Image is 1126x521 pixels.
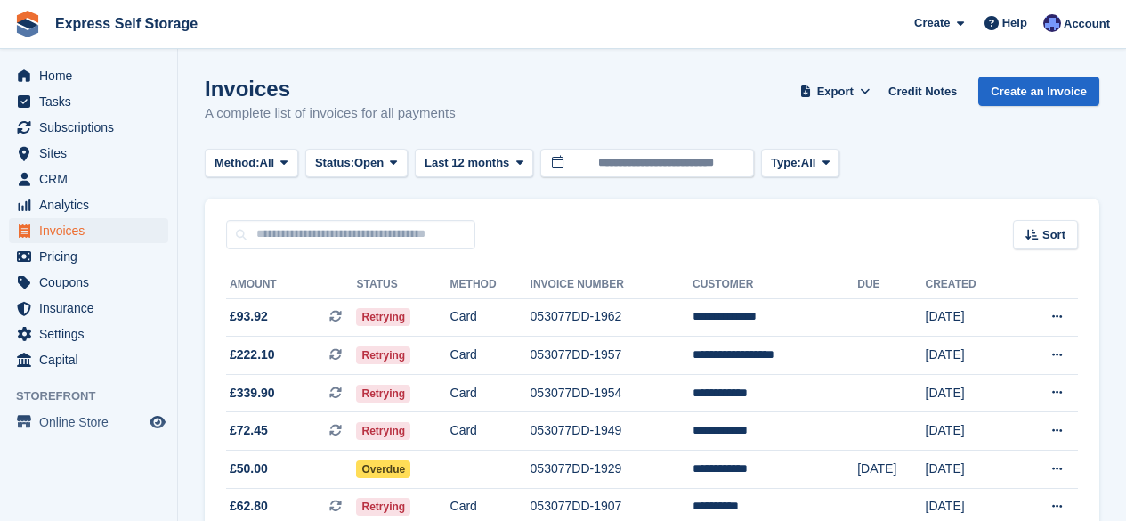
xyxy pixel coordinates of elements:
[9,89,168,114] a: menu
[39,115,146,140] span: Subscriptions
[9,296,168,321] a: menu
[531,374,693,412] td: 053077DD-1954
[531,337,693,375] td: 053077DD-1957
[356,422,410,440] span: Retrying
[926,298,1014,337] td: [DATE]
[226,271,356,299] th: Amount
[978,77,1099,106] a: Create an Invoice
[205,103,456,124] p: A complete list of invoices for all payments
[9,218,168,243] a: menu
[926,451,1014,489] td: [DATE]
[857,271,925,299] th: Due
[926,271,1014,299] th: Created
[9,115,168,140] a: menu
[356,385,410,403] span: Retrying
[450,374,531,412] td: Card
[39,322,146,346] span: Settings
[215,154,260,172] span: Method:
[1043,14,1061,32] img: Vahnika Batchu
[16,387,177,405] span: Storefront
[450,412,531,451] td: Card
[415,149,533,178] button: Last 12 months
[450,271,531,299] th: Method
[39,347,146,372] span: Capital
[39,244,146,269] span: Pricing
[926,374,1014,412] td: [DATE]
[39,218,146,243] span: Invoices
[801,154,816,172] span: All
[9,270,168,295] a: menu
[305,149,408,178] button: Status: Open
[531,451,693,489] td: 053077DD-1929
[205,77,456,101] h1: Invoices
[914,14,950,32] span: Create
[39,89,146,114] span: Tasks
[9,244,168,269] a: menu
[531,298,693,337] td: 053077DD-1962
[39,192,146,217] span: Analytics
[9,192,168,217] a: menu
[39,141,146,166] span: Sites
[48,9,205,38] a: Express Self Storage
[230,346,275,364] span: £222.10
[9,141,168,166] a: menu
[356,498,410,516] span: Retrying
[205,149,298,178] button: Method: All
[761,149,839,178] button: Type: All
[796,77,874,106] button: Export
[881,77,964,106] a: Credit Notes
[260,154,275,172] span: All
[39,296,146,321] span: Insurance
[354,154,384,172] span: Open
[9,322,168,346] a: menu
[926,337,1014,375] td: [DATE]
[147,411,168,433] a: Preview store
[450,298,531,337] td: Card
[9,63,168,88] a: menu
[9,347,168,372] a: menu
[531,271,693,299] th: Invoice Number
[1064,15,1110,33] span: Account
[39,167,146,191] span: CRM
[817,83,854,101] span: Export
[230,384,275,403] span: £339.90
[926,412,1014,451] td: [DATE]
[1002,14,1027,32] span: Help
[230,460,268,478] span: £50.00
[857,451,925,489] td: [DATE]
[230,307,268,326] span: £93.92
[9,167,168,191] a: menu
[39,63,146,88] span: Home
[693,271,857,299] th: Customer
[356,271,450,299] th: Status
[356,308,410,326] span: Retrying
[771,154,801,172] span: Type:
[39,410,146,435] span: Online Store
[425,154,509,172] span: Last 12 months
[450,337,531,375] td: Card
[230,497,268,516] span: £62.80
[230,421,268,440] span: £72.45
[356,460,410,478] span: Overdue
[1042,226,1065,244] span: Sort
[39,270,146,295] span: Coupons
[9,410,168,435] a: menu
[356,346,410,364] span: Retrying
[531,412,693,451] td: 053077DD-1949
[14,11,41,37] img: stora-icon-8386f47178a22dfd0bd8f6a31ec36ba5ce8667c1dd55bd0f319d3a0aa187defe.svg
[315,154,354,172] span: Status:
